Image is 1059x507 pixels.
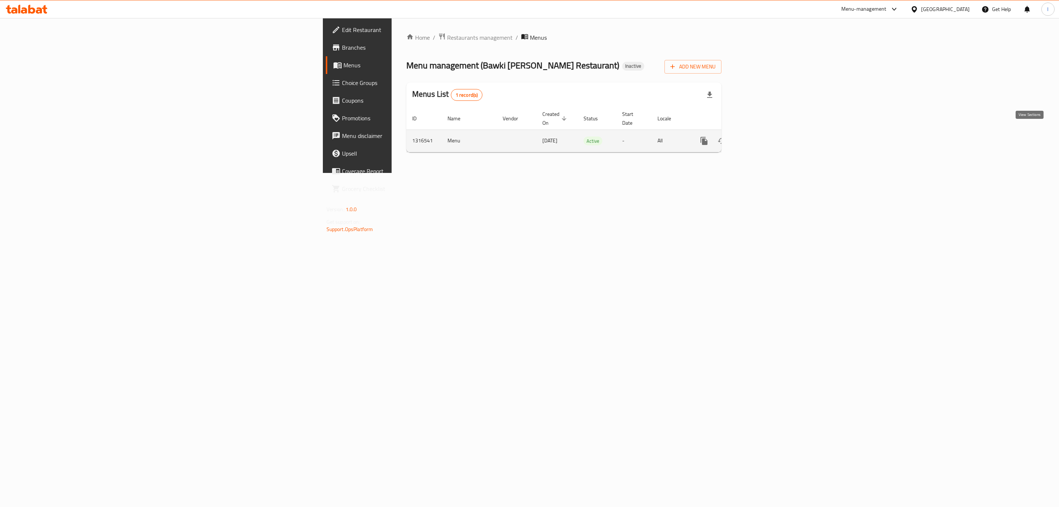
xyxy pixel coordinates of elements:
span: Status [584,114,607,123]
span: Menus [343,61,494,70]
span: Version: [327,205,345,214]
div: Active [584,136,602,145]
span: Coupons [342,96,494,105]
a: Coupons [326,92,500,109]
span: 1.0.0 [346,205,357,214]
a: Menus [326,56,500,74]
span: Get support on: [327,217,360,227]
span: Grocery Checklist [342,184,494,193]
a: Branches [326,39,500,56]
div: Inactive [622,62,644,71]
h2: Menus List [412,89,482,101]
span: Branches [342,43,494,52]
span: l [1047,5,1048,13]
span: [DATE] [542,136,557,145]
span: Choice Groups [342,78,494,87]
span: Add New Menu [670,62,716,71]
span: Menu management ( Bawki [PERSON_NAME] Restaurant ) [406,57,619,74]
span: ID [412,114,426,123]
span: Upsell [342,149,494,158]
a: Support.OpsPlatform [327,224,373,234]
a: Upsell [326,145,500,162]
a: Choice Groups [326,74,500,92]
button: more [695,132,713,150]
span: Locale [657,114,681,123]
a: Edit Restaurant [326,21,500,39]
span: Promotions [342,114,494,123]
a: Menu disclaimer [326,127,500,145]
nav: breadcrumb [406,33,721,42]
a: Grocery Checklist [326,180,500,198]
span: Start Date [622,110,643,127]
span: Inactive [622,63,644,69]
span: Menus [530,33,547,42]
span: 1 record(s) [451,92,482,99]
span: Created On [542,110,569,127]
button: Add New Menu [664,60,721,74]
span: Edit Restaurant [342,25,494,34]
th: Actions [689,107,772,130]
div: Total records count [451,89,483,101]
span: Active [584,137,602,145]
a: Promotions [326,109,500,127]
a: Coverage Report [326,162,500,180]
span: Coverage Report [342,167,494,175]
button: Change Status [713,132,731,150]
table: enhanced table [406,107,772,152]
div: [GEOGRAPHIC_DATA] [921,5,970,13]
div: Menu-management [841,5,887,14]
li: / [516,33,518,42]
td: All [652,130,689,152]
span: Menu disclaimer [342,131,494,140]
span: Name [448,114,470,123]
td: - [616,130,652,152]
span: Vendor [503,114,528,123]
